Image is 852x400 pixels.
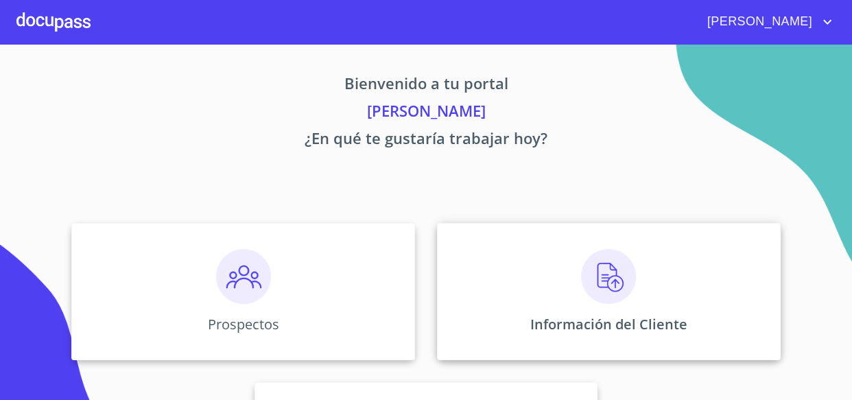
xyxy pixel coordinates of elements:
img: prospectos.png [216,249,271,304]
img: carga.png [581,249,636,304]
span: [PERSON_NAME] [697,11,819,33]
p: Bienvenido a tu portal [16,72,836,99]
button: account of current user [697,11,836,33]
p: Prospectos [208,315,279,333]
p: ¿En qué te gustaría trabajar hoy? [16,127,836,154]
p: [PERSON_NAME] [16,99,836,127]
p: Información del Cliente [530,315,687,333]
